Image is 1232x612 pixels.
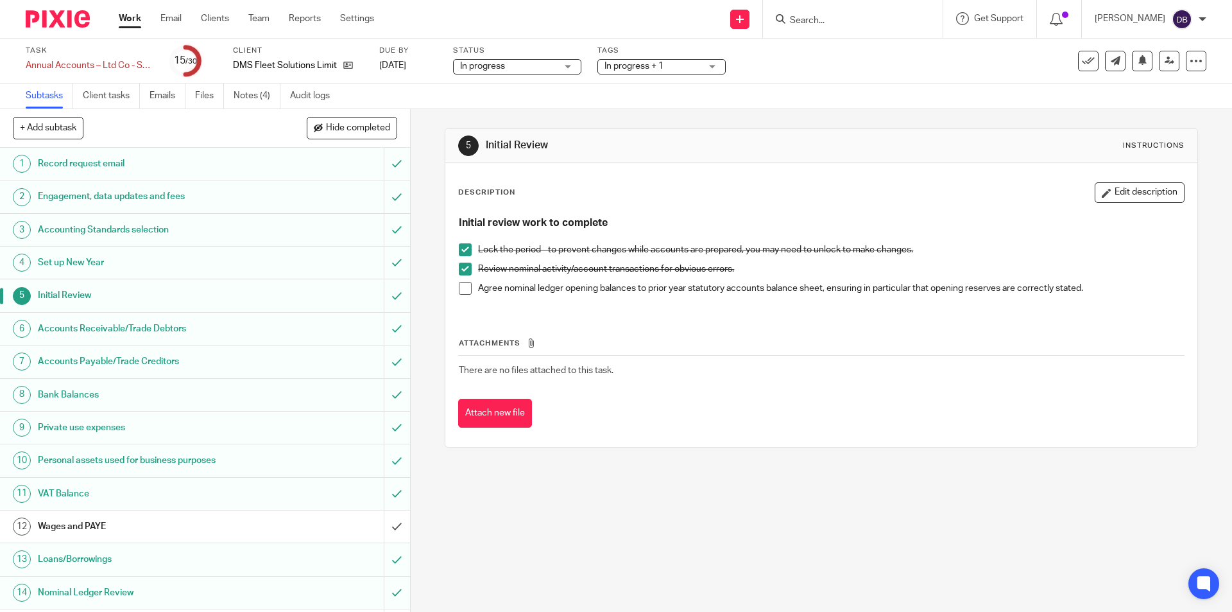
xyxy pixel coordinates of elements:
div: 4 [13,254,31,272]
div: 15 [174,53,197,68]
a: Email [160,12,182,25]
p: DMS Fleet Solutions Limited [233,59,337,72]
h1: VAT Balance [38,484,260,503]
a: Settings [340,12,374,25]
h1: Accounts Receivable/Trade Debtors [38,319,260,338]
div: 11 [13,485,31,503]
div: 7 [13,353,31,371]
a: Files [195,83,224,109]
h1: Record request email [38,154,260,173]
label: Due by [379,46,437,56]
h1: Nominal Ledger Review [38,583,260,602]
a: Client tasks [83,83,140,109]
div: 5 [13,287,31,305]
div: 13 [13,550,31,568]
div: 2 [13,188,31,206]
h1: Loans/Borrowings [38,550,260,569]
div: 5 [458,136,479,156]
a: Work [119,12,141,25]
img: svg%3E [1172,9,1192,30]
a: Emails [150,83,185,109]
span: In progress [460,62,505,71]
button: Attach new file [458,399,532,428]
h1: Initial Review [486,139,849,152]
small: /30 [185,58,197,65]
h1: Set up New Year [38,253,260,272]
div: 14 [13,584,31,602]
div: 1 [13,155,31,173]
a: Reports [289,12,321,25]
h1: Engagement, data updates and fees [38,187,260,206]
p: Description [458,188,515,198]
p: [PERSON_NAME] [1095,12,1165,25]
a: Notes (4) [234,83,280,109]
span: In progress + 1 [604,62,663,71]
strong: Initial review work to complete [459,218,608,228]
a: Subtasks [26,83,73,109]
h1: Initial Review [38,286,260,305]
h1: Personal assets used for business purposes [38,451,260,470]
label: Client [233,46,363,56]
label: Tags [597,46,726,56]
p: Agree nominal ledger opening balances to prior year statutory accounts balance sheet, ensuring in... [478,282,1183,295]
div: 10 [13,451,31,469]
h1: Accounts Payable/Trade Creditors [38,352,260,371]
div: 9 [13,419,31,437]
label: Status [453,46,581,56]
div: 8 [13,386,31,404]
button: + Add subtask [13,117,83,139]
a: Clients [201,12,229,25]
h1: Accounting Standards selection [38,220,260,240]
div: 3 [13,221,31,239]
img: Pixie [26,10,90,28]
span: There are no files attached to this task. [459,366,613,375]
span: Hide completed [326,123,390,134]
a: Team [248,12,269,25]
h1: Private use expenses [38,418,260,437]
span: Get Support [974,14,1023,23]
button: Hide completed [307,117,397,139]
div: 12 [13,518,31,536]
a: Audit logs [290,83,339,109]
h1: Wages and PAYE [38,517,260,536]
span: [DATE] [379,61,406,70]
input: Search [789,15,904,27]
span: Attachments [459,340,520,347]
h1: Bank Balances [38,385,260,405]
label: Task [26,46,154,56]
div: 6 [13,320,31,338]
button: Edit description [1095,182,1185,203]
p: Lock the period - to prevent changes while accounts are prepared, you may need to unlock to make ... [478,243,1183,256]
div: Instructions [1123,141,1185,151]
div: Annual Accounts – Ltd Co - Software [26,59,154,72]
p: Review nominal activity/account transactions for obvious errors. [478,263,1183,275]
